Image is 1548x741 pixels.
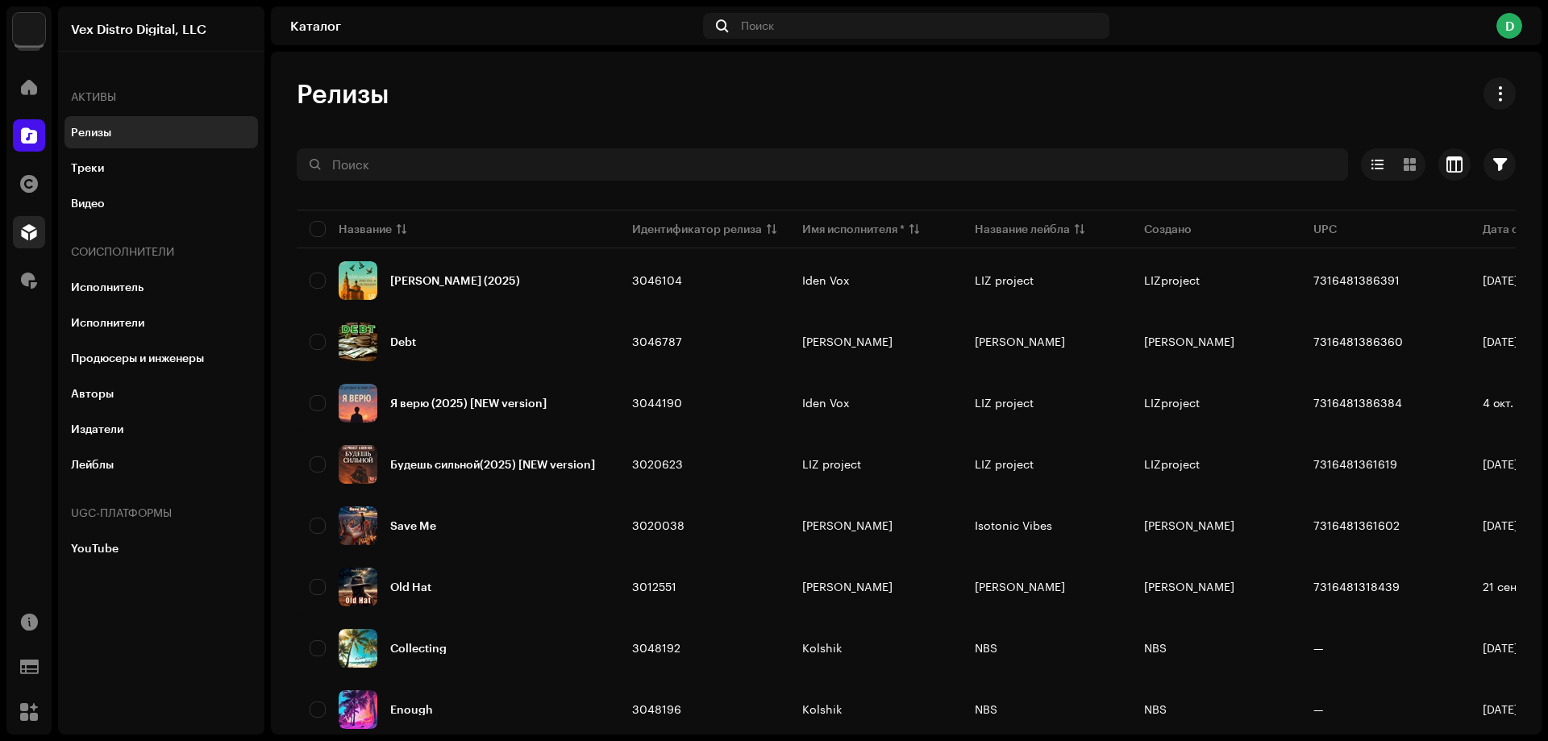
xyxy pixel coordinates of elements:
[71,458,114,471] div: Лейблы
[390,643,447,654] div: Collecting
[1313,641,1324,655] span: —
[802,336,893,348] div: [PERSON_NAME]
[1483,518,1518,532] span: 29 сент. 2025 г.
[64,187,258,219] re-m-nav-item: Видео
[632,641,680,655] span: 3048192
[1313,273,1400,287] span: 7316481386391
[13,13,45,45] img: 4f352ab7-c6b2-4ec4-b97a-09ea22bd155f
[64,77,258,116] re-a-nav-header: Активы
[1496,13,1522,39] div: D
[390,336,416,348] div: Debt
[802,520,893,531] div: [PERSON_NAME]
[802,459,949,470] span: LIZ project
[1144,580,1234,593] span: Pavlitsky
[975,457,1034,471] span: LIZ project
[64,306,258,339] re-m-nav-item: Исполнители
[1144,396,1200,410] span: LIZproject
[390,398,547,409] div: Я верю (2025) [NEW version]
[339,690,377,729] img: 38a45413-2ffe-4149-868a-176dfe5cc835
[390,275,520,286] div: Наш Maardu (2025)
[64,493,258,532] re-a-nav-header: UGC-платформы
[802,581,893,593] div: [PERSON_NAME]
[390,581,431,593] div: Old Hat
[1313,335,1403,348] span: 7316481386360
[741,19,774,32] span: Поиск
[632,457,683,471] span: 3020623
[1313,457,1397,471] span: 7316481361619
[1313,580,1400,593] span: 7316481318439
[64,377,258,410] re-m-nav-item: Авторы
[64,152,258,184] re-m-nav-item: Треки
[1313,518,1400,532] span: 7316481361602
[71,161,104,174] div: Треки
[802,221,905,237] div: Имя исполнителя *
[632,518,685,532] span: 3020038
[1483,457,1518,471] span: 30 сент. 2025 г.
[71,316,144,329] div: Исполнители
[802,398,850,409] div: Iden Vox
[297,148,1348,181] input: Поиск
[632,335,682,348] span: 3046787
[632,702,681,716] span: 3048196
[975,221,1070,237] div: Название лейбла
[802,520,949,531] span: Paul Altyx
[339,629,377,668] img: 4fddd6df-eeaa-4ac0-ae14-61af6f4ec0ba
[802,704,949,715] span: Kolshik
[64,532,258,564] re-m-nav-item: YouTube
[64,116,258,148] re-m-nav-item: Релизы
[802,581,949,593] span: Pavlitsky
[71,352,204,364] div: Продюсеры и инженеры
[64,413,258,445] re-m-nav-item: Издатели
[71,423,123,435] div: Издатели
[71,542,119,555] div: YouTube
[1144,518,1234,532] span: Pavlitsky
[64,342,258,374] re-m-nav-item: Продюсеры и инженеры
[802,459,861,470] div: LIZ project
[975,273,1034,287] span: LIZ project
[1483,273,1518,287] span: 7 окт. 2025 г.
[1144,457,1200,471] span: LIZproject
[71,281,144,293] div: Исполнитель
[632,396,682,410] span: 3044190
[1313,396,1402,410] span: 7316481386384
[1483,702,1518,716] span: 9 окт. 2025 г.
[64,271,258,303] re-m-nav-item: Исполнитель
[802,643,842,654] div: Kolshik
[339,445,377,484] img: b8d1007e-4da1-44e1-9796-a96efa6589af
[339,221,392,237] div: Название
[339,384,377,423] img: 6cf36d7c-b1bc-4f7a-b9e0-85513508815c
[975,580,1065,593] span: Pavlitsky
[632,221,762,237] div: Идентификатор релиза
[975,335,1065,348] span: Pavlitsky
[339,568,377,606] img: d791714a-602a-4b97-9a11-db51277fbb0a
[1313,702,1324,716] span: —
[1483,641,1518,655] span: 9 окт. 2025 г.
[802,398,949,409] span: Iden Vox
[64,232,258,271] re-a-nav-header: Соисполнители
[802,275,949,286] span: Iden Vox
[975,396,1034,410] span: LIZ project
[975,702,997,716] span: NBS
[290,19,697,32] div: Каталог
[71,197,105,210] div: Видео
[339,506,377,545] img: 249ca1ad-f9df-481a-aa71-42305cf0b32d
[802,275,850,286] div: Iden Vox
[632,273,682,287] span: 3046104
[1144,641,1167,655] span: NBS
[975,518,1052,532] span: Isotonic Vibes
[297,77,389,110] span: Релизы
[71,387,114,400] div: Авторы
[64,448,258,481] re-m-nav-item: Лейблы
[1144,335,1234,348] span: Pavlitsky
[390,520,436,531] div: Save Me
[802,643,949,654] span: Kolshik
[975,641,997,655] span: NBS
[390,704,433,715] div: Enough
[802,336,949,348] span: Pavlitsky
[339,261,377,300] img: ce419b21-5914-42da-a6df-9cde75db2a85
[1144,702,1167,716] span: NBS
[339,323,377,361] img: dc4c088a-8301-46d0-a04e-c50f80ef2de1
